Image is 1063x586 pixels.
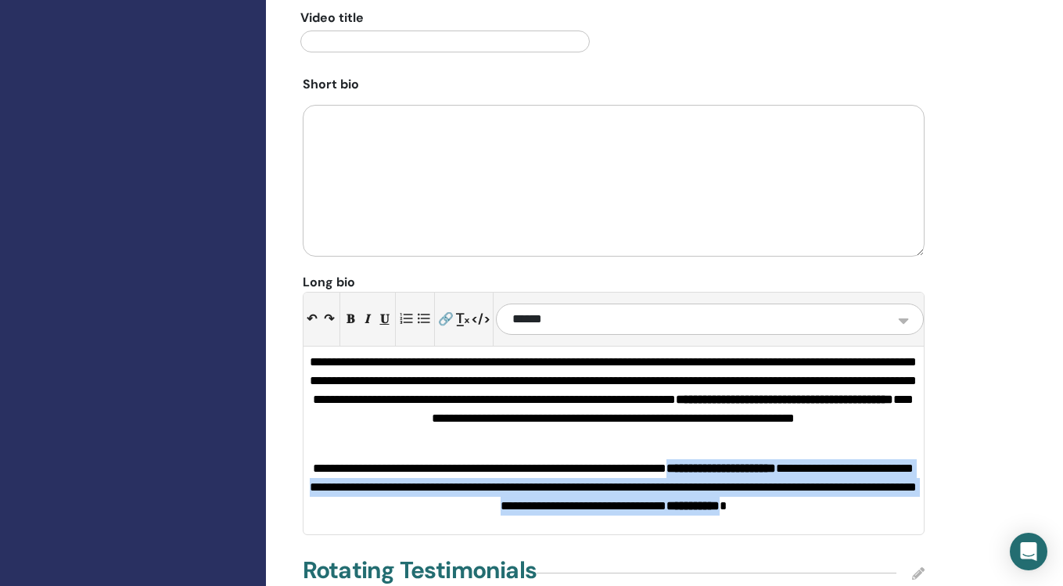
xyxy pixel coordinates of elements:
button: ↶ [303,307,321,332]
button: 𝐁 [343,307,360,332]
button: 𝐔 [376,307,393,332]
button: 🔗 [437,307,454,332]
button: Numbered list [398,307,415,332]
button: ↷ [320,307,337,332]
span: Long bio [303,273,355,292]
span: Short bio [303,75,359,94]
button: 𝑰 [359,307,376,332]
button: </> [471,307,490,332]
button: Bullet list [415,307,433,332]
div: Open Intercom Messenger [1010,533,1047,570]
span: 𝐔 [380,311,390,327]
h4: Rotating Testimonials [303,556,537,584]
span: Video title [300,9,364,27]
button: T̲ₓ [454,307,472,332]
